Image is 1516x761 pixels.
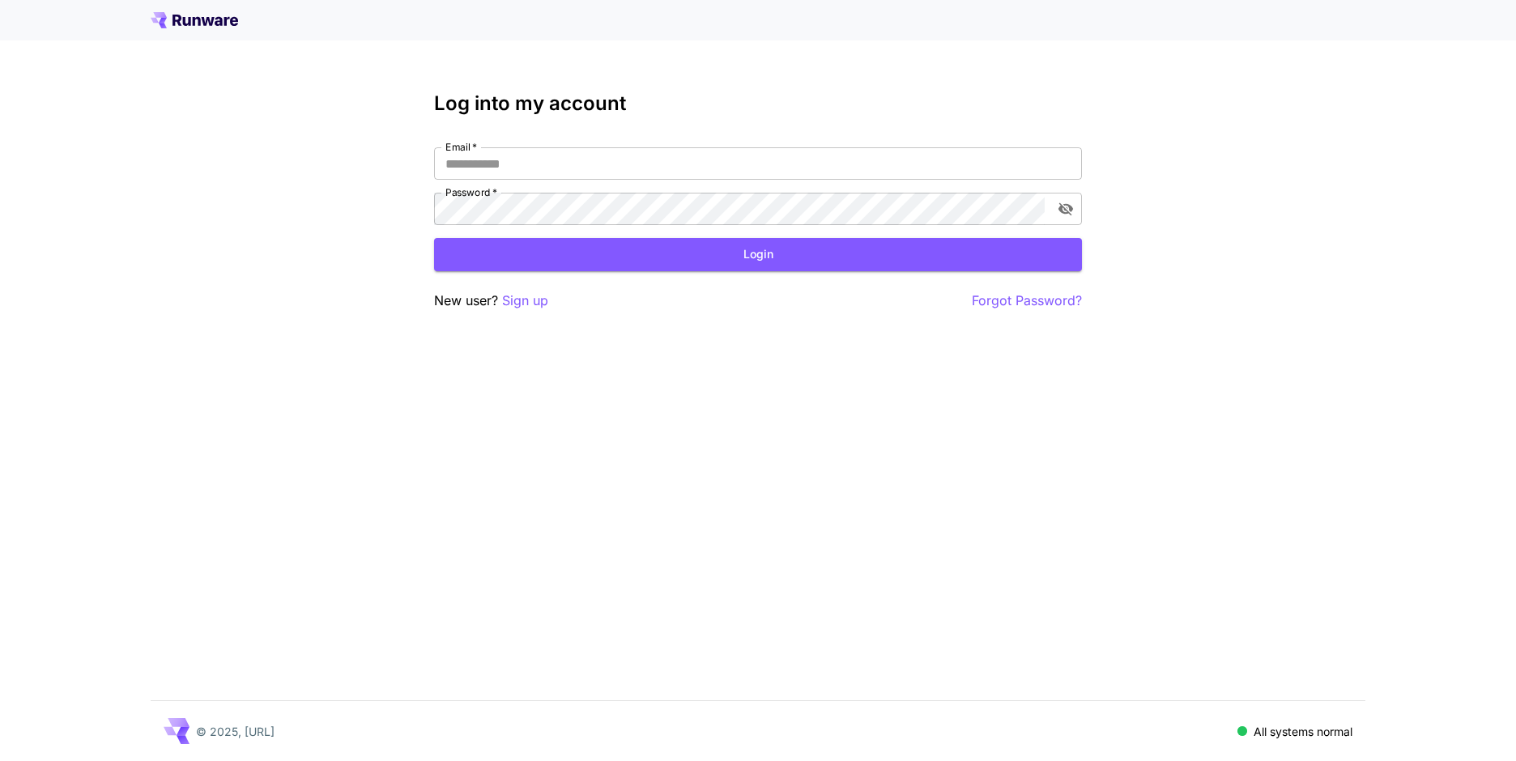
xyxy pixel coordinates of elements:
[434,92,1082,115] h3: Log into my account
[445,185,497,199] label: Password
[434,291,548,311] p: New user?
[1254,723,1352,740] p: All systems normal
[1051,194,1080,223] button: toggle password visibility
[502,291,548,311] button: Sign up
[445,140,477,154] label: Email
[196,723,275,740] p: © 2025, [URL]
[972,291,1082,311] button: Forgot Password?
[434,238,1082,271] button: Login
